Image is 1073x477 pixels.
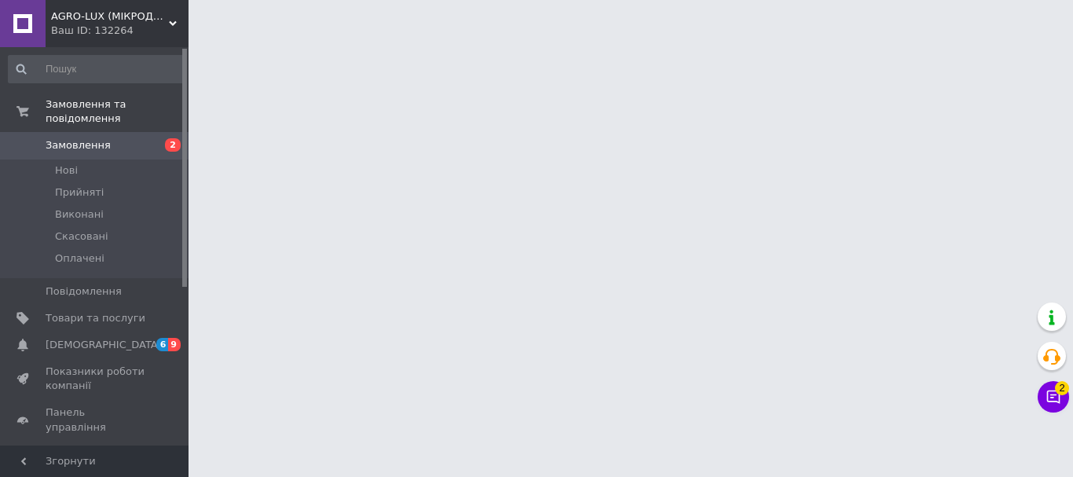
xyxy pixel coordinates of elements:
[55,229,108,244] span: Скасовані
[8,55,185,83] input: Пошук
[156,338,169,351] span: 6
[165,138,181,152] span: 2
[46,284,122,299] span: Повідомлення
[1055,380,1069,394] span: 2
[168,338,181,351] span: 9
[46,365,145,393] span: Показники роботи компанії
[46,97,189,126] span: Замовлення та повідомлення
[55,207,104,222] span: Виконані
[55,185,104,200] span: Прийняті
[55,251,104,266] span: Оплачені
[1038,381,1069,413] button: Чат з покупцем2
[51,9,169,24] span: AGRO-LUX (МІКРОДОБРИВА, МІНЕРАЛЬНІ ДОБРИВА, ЗЗР)
[46,405,145,434] span: Панель управління
[51,24,189,38] div: Ваш ID: 132264
[46,311,145,325] span: Товари та послуги
[46,138,111,152] span: Замовлення
[55,163,78,178] span: Нові
[46,338,162,352] span: [DEMOGRAPHIC_DATA]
